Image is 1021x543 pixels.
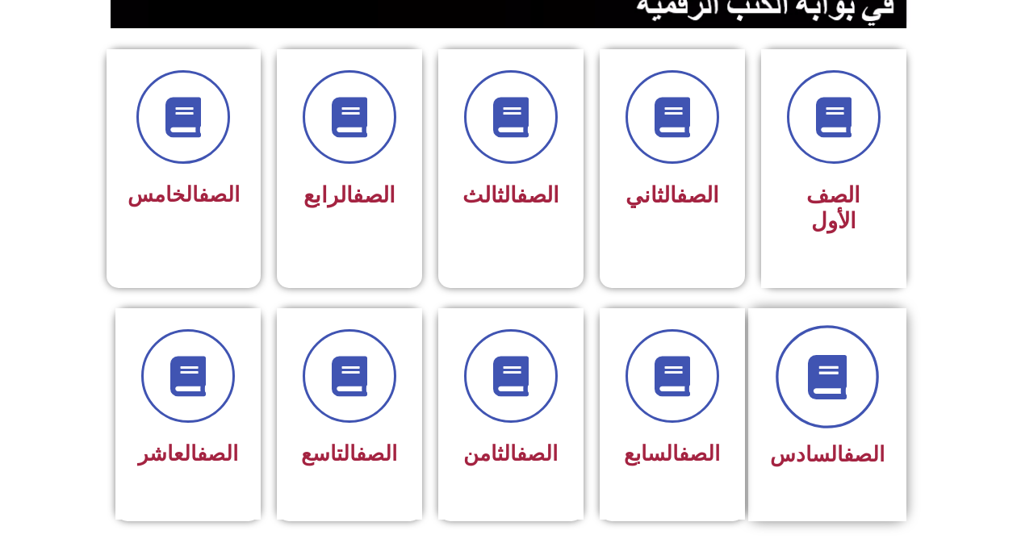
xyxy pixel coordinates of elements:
a: الصف [353,182,395,208]
span: السادس [770,442,885,466]
a: الصف [676,182,719,208]
a: الصف [197,441,238,466]
span: العاشر [138,441,238,466]
span: التاسع [301,441,397,466]
span: الثامن [463,441,558,466]
span: الصف الأول [806,182,860,234]
span: الثاني [626,182,719,208]
a: الصف [199,182,240,207]
a: الصف [679,441,720,466]
span: الرابع [303,182,395,208]
span: الثالث [462,182,559,208]
a: الصف [843,442,885,466]
span: الخامس [128,182,240,207]
a: الصف [517,441,558,466]
a: الصف [517,182,559,208]
span: السابع [624,441,720,466]
a: الصف [356,441,397,466]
